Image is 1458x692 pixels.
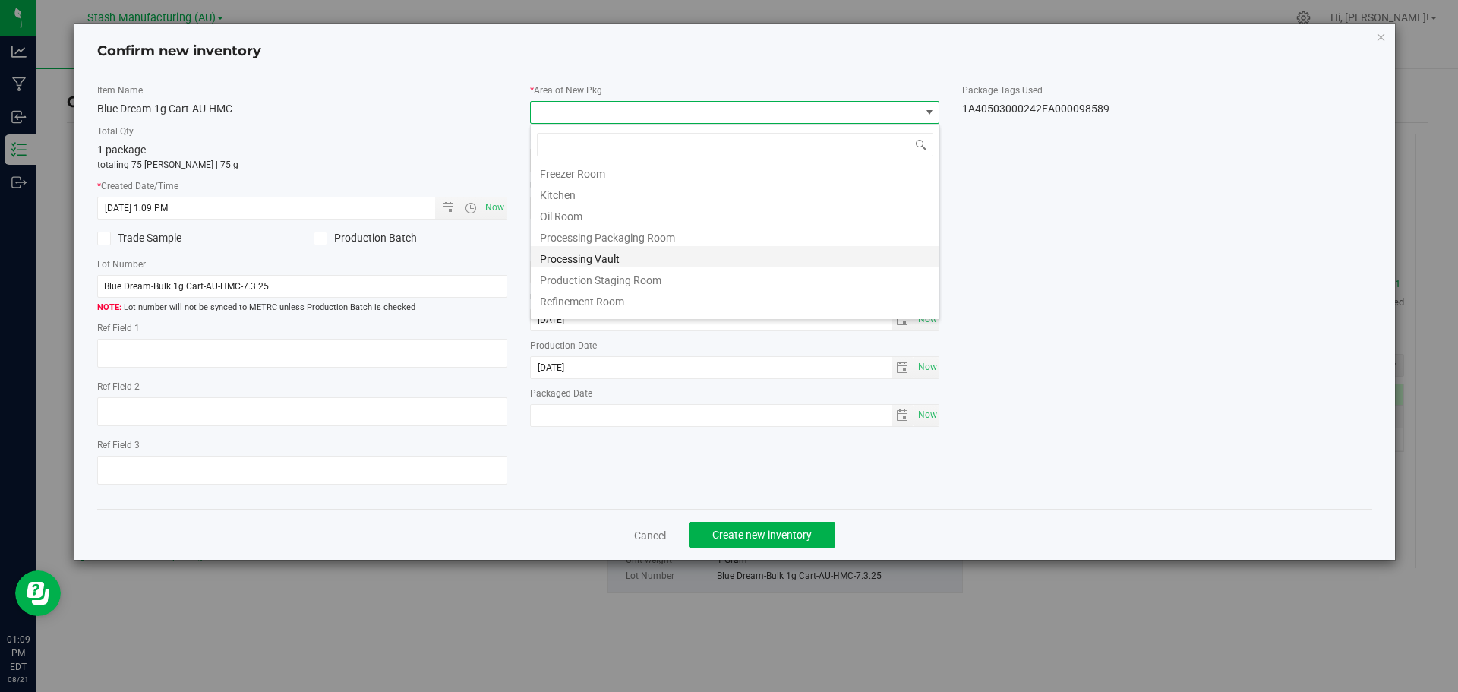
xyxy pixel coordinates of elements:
[97,438,507,452] label: Ref Field 3
[914,309,939,330] span: select
[97,42,261,62] h4: Confirm new inventory
[962,84,1372,97] label: Package Tags Used
[530,387,940,400] label: Packaged Date
[97,84,507,97] label: Item Name
[97,144,146,156] span: 1 package
[914,356,940,378] span: Set Current date
[97,101,507,117] div: Blue Dream-1g Cart-AU-HMC
[914,308,940,330] span: Set Current date
[97,380,507,393] label: Ref Field 2
[892,309,914,330] span: select
[97,321,507,335] label: Ref Field 1
[15,570,61,616] iframe: Resource center
[712,529,812,541] span: Create new inventory
[314,230,507,246] label: Production Batch
[97,230,291,246] label: Trade Sample
[97,158,507,172] p: totaling 75 [PERSON_NAME] | 75 g
[914,404,940,426] span: Set Current date
[435,202,461,214] span: Open the date view
[97,125,507,138] label: Total Qty
[530,339,940,352] label: Production Date
[962,101,1372,117] div: 1A40503000242EA000098589
[689,522,835,548] button: Create new inventory
[530,84,940,97] label: Area of New Pkg
[97,258,507,271] label: Lot Number
[97,179,507,193] label: Created Date/Time
[892,357,914,378] span: select
[634,528,666,543] a: Cancel
[457,202,483,214] span: Open the time view
[914,357,939,378] span: select
[892,405,914,426] span: select
[481,197,507,219] span: Set Current date
[97,302,507,314] span: Lot number will not be synced to METRC unless Production Batch is checked
[914,405,939,426] span: select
